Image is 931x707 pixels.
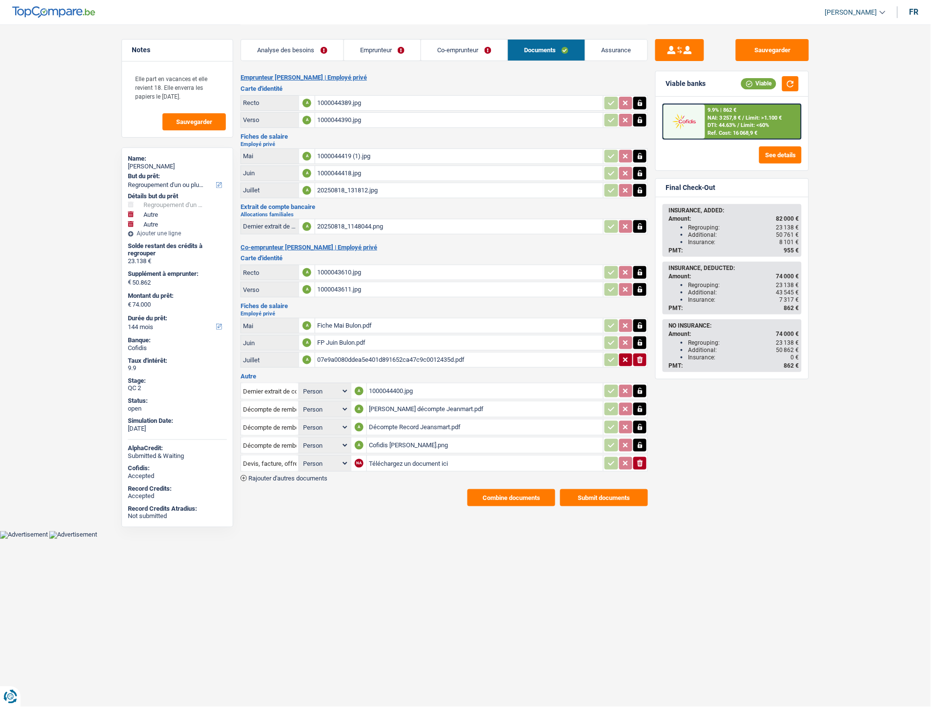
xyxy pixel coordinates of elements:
div: 1000044400.jpg [369,384,601,398]
div: Cofidis [128,344,227,352]
div: PMT: [668,247,799,254]
span: 43 545 € [776,289,799,296]
span: 862 € [784,362,799,369]
div: Accepted [128,492,227,500]
a: Assurance [586,40,648,61]
h3: Fiches de salaire [241,133,648,140]
div: A [303,355,311,364]
div: Amount: [668,331,799,337]
div: 1000044419 (1).jpg [317,149,601,164]
div: Détails but du prêt [128,192,227,200]
div: Regrouping: [688,282,799,289]
h2: Co-emprunteur [PERSON_NAME] | Employé privé [241,244,648,251]
div: A [303,116,311,125]
div: Verso [243,116,297,124]
a: Analyse des besoins [241,40,344,61]
span: 23 138 € [776,339,799,346]
div: [PERSON_NAME] décompte Jeanmart.pdf [369,402,601,416]
div: A [303,152,311,161]
span: 74 000 € [776,331,799,337]
span: 82 000 € [776,215,799,222]
div: Juillet [243,356,297,364]
span: 7 317 € [779,296,799,303]
div: Dernier extrait de compte pour vos allocations familiales [243,223,297,230]
div: Accepted [128,472,227,480]
div: Mai [243,152,297,160]
div: A [355,387,364,395]
h2: Emprunteur [PERSON_NAME] | Employé privé [241,74,648,82]
div: Taux d'intérêt: [128,357,227,365]
a: Co-emprunteur [421,40,507,61]
div: Cofidis [PERSON_NAME].png [369,438,601,453]
span: 50 862 € [776,347,799,353]
span: € [128,301,131,309]
div: fr [910,7,919,17]
div: open [128,405,227,413]
div: PMT: [668,305,799,312]
div: 1000043610.jpg [317,265,601,280]
div: A [303,169,311,178]
div: A [303,222,311,231]
label: Durée du prêt: [128,314,225,322]
h2: Allocations familiales [241,212,648,217]
div: Regrouping: [688,339,799,346]
div: Solde restant des crédits à regrouper [128,242,227,257]
h3: Carte d'identité [241,255,648,261]
span: 8 101 € [779,239,799,246]
div: Viable [741,78,776,89]
label: Supplément à emprunter: [128,270,225,278]
div: Recto [243,99,297,106]
div: Recto [243,269,297,276]
div: Fiche Mai Bulon.pdf [317,318,601,333]
label: Montant du prêt: [128,292,225,300]
span: / [743,115,745,121]
h3: Autre [241,373,648,379]
div: Name: [128,155,227,163]
span: 862 € [784,305,799,312]
div: 1000043611.jpg [317,282,601,297]
div: Verso [243,286,297,293]
button: Rajouter d'autres documents [241,475,327,481]
button: Sauvegarder [736,39,809,61]
div: Additional: [688,347,799,353]
span: NAI: 3 257,8 € [708,115,741,121]
div: Amount: [668,215,799,222]
div: A [303,285,311,294]
div: Not submitted [128,512,227,520]
div: Additional: [688,289,799,296]
div: NA [355,459,364,468]
a: Emprunteur [344,40,421,61]
span: € [128,278,131,286]
div: Stage: [128,377,227,385]
span: DTI: 44.63% [708,122,736,128]
div: Insurance: [688,354,799,361]
div: Submitted & Waiting [128,452,227,460]
span: [PERSON_NAME] [825,8,877,17]
div: Status: [128,397,227,405]
a: [PERSON_NAME] [817,4,886,21]
div: NO INSURANCE: [668,322,799,329]
div: AlphaCredit: [128,444,227,452]
div: Ajouter une ligne [128,230,227,237]
span: 955 € [784,247,799,254]
div: Juin [243,339,297,347]
div: QC 2 [128,384,227,392]
div: A [303,321,311,330]
a: Documents [508,40,585,61]
div: A [303,338,311,347]
div: Record Credits Atradius: [128,505,227,513]
div: 20250818_131812.jpg [317,183,601,198]
div: Banque: [128,336,227,344]
span: Sauvegarder [176,119,212,125]
div: Mai [243,322,297,330]
div: Viable banks [666,80,706,88]
span: 23 138 € [776,224,799,231]
label: But du prêt: [128,172,225,180]
button: Combine documents [467,489,555,506]
h3: Carte d'identité [241,85,648,92]
div: A [303,99,311,107]
img: TopCompare Logo [12,6,95,18]
div: 1000044389.jpg [317,96,601,110]
div: Record Credits: [128,485,227,493]
div: A [355,423,364,432]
